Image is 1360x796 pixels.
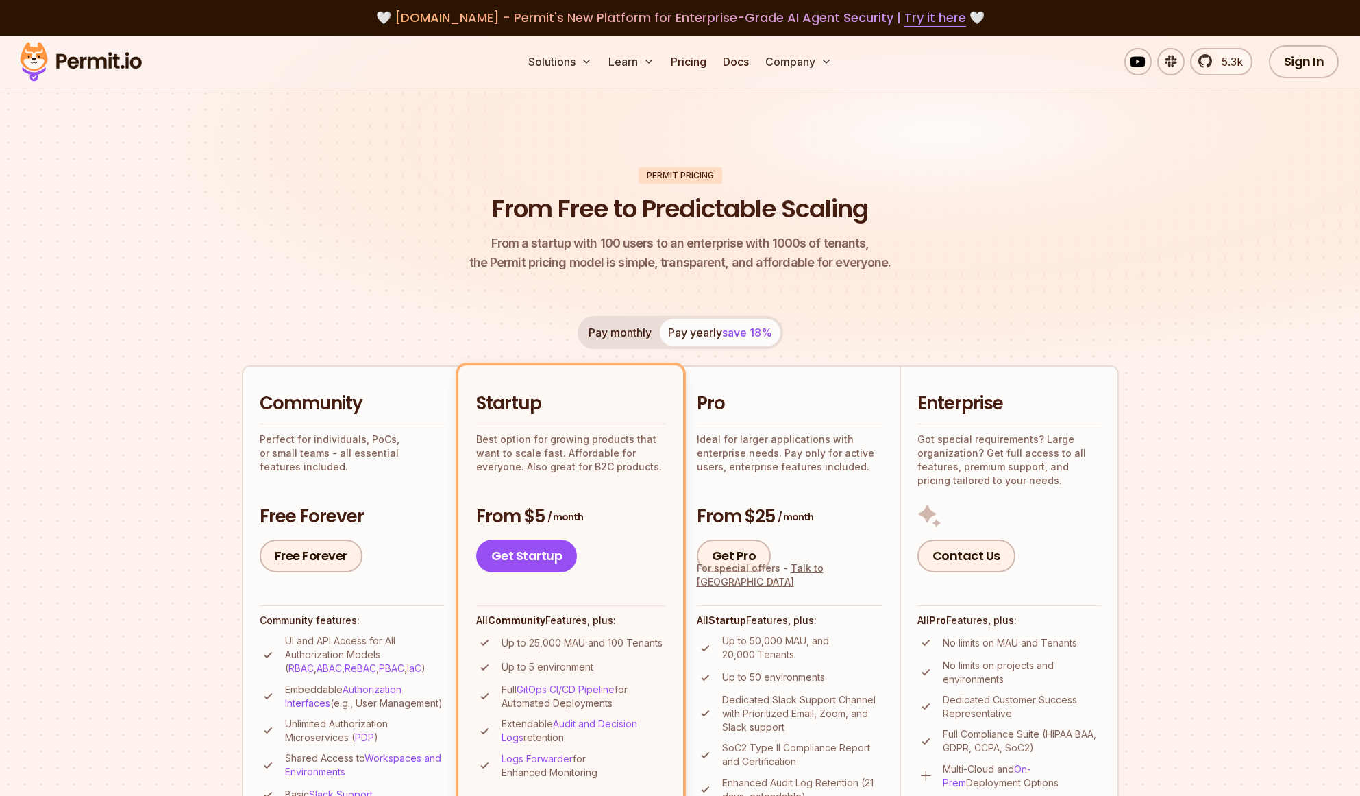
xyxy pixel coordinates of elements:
[697,540,771,572] a: Get Pro
[929,614,946,626] strong: Pro
[469,234,891,272] p: the Permit pricing model is simple, transparent, and affordable for everyone.
[697,614,883,627] h4: All Features, plus:
[722,634,883,662] p: Up to 50,000 MAU, and 20,000 Tenants
[517,684,615,695] a: GitOps CI/CD Pipeline
[502,636,663,650] p: Up to 25,000 MAU and 100 Tenants
[778,510,813,524] span: / month
[722,693,883,734] p: Dedicated Slack Support Channel with Prioritized Email, Zoom, and Slack support
[33,8,1327,27] div: 🤍 🤍
[492,192,868,226] h1: From Free to Predictable Scaling
[697,433,883,474] p: Ideal for larger applications with enterprise needs. Pay only for active users, enterprise featur...
[580,319,660,346] button: Pay monthly
[288,662,314,674] a: RBAC
[1190,48,1252,75] a: 5.3k
[722,741,883,769] p: SoC2 Type II Compliance Report and Certification
[603,48,660,75] button: Learn
[697,505,883,529] h3: From $25
[476,391,665,416] h2: Startup
[917,391,1101,416] h2: Enterprise
[476,614,665,627] h4: All Features, plus:
[285,717,445,745] p: Unlimited Authorization Microservices ( )
[285,634,445,675] p: UI and API Access for All Authorization Models ( , , , , )
[502,752,665,780] p: for Enhanced Monitoring
[917,540,1015,572] a: Contact Us
[943,693,1101,721] p: Dedicated Customer Success Representative
[285,751,445,779] p: Shared Access to
[476,505,665,529] h3: From $5
[523,48,597,75] button: Solutions
[476,433,665,474] p: Best option for growing products that want to scale fast. Affordable for everyone. Also great for...
[260,433,445,474] p: Perfect for individuals, PoCs, or small teams - all essential features included.
[665,48,712,75] a: Pricing
[722,671,825,684] p: Up to 50 environments
[317,662,342,674] a: ABAC
[502,683,665,710] p: Full for Automated Deployments
[379,662,404,674] a: PBAC
[502,717,665,745] p: Extendable retention
[502,660,593,674] p: Up to 5 environment
[285,683,445,710] p: Embeddable (e.g., User Management)
[547,510,583,524] span: / month
[697,562,883,589] div: For special offers -
[697,391,883,416] h2: Pro
[345,662,376,674] a: ReBAC
[917,433,1101,487] p: Got special requirements? Large organization? Get full access to all features, premium support, a...
[943,659,1101,686] p: No limits on projects and environments
[260,391,445,416] h2: Community
[260,614,445,627] h4: Community features:
[502,753,573,764] a: Logs Forwarder
[469,234,891,253] span: From a startup with 100 users to an enterprise with 1000s of tenants,
[355,732,374,743] a: PDP
[943,727,1101,755] p: Full Compliance Suite (HIPAA BAA, GDPR, CCPA, SoC2)
[917,614,1101,627] h4: All Features, plus:
[260,505,445,529] h3: Free Forever
[943,763,1031,788] a: On-Prem
[904,9,966,27] a: Try it here
[502,718,637,743] a: Audit and Decision Logs
[476,540,578,572] a: Get Startup
[708,614,746,626] strong: Startup
[260,540,362,572] a: Free Forever
[943,762,1101,790] p: Multi-Cloud and Deployment Options
[395,9,966,26] span: [DOMAIN_NAME] - Permit's New Platform for Enterprise-Grade AI Agent Security |
[760,48,837,75] button: Company
[14,38,148,85] img: Permit logo
[1269,45,1339,78] a: Sign In
[639,167,722,184] div: Permit Pricing
[1213,53,1243,70] span: 5.3k
[717,48,754,75] a: Docs
[407,662,421,674] a: IaC
[488,614,545,626] strong: Community
[943,636,1077,650] p: No limits on MAU and Tenants
[285,684,401,709] a: Authorization Interfaces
